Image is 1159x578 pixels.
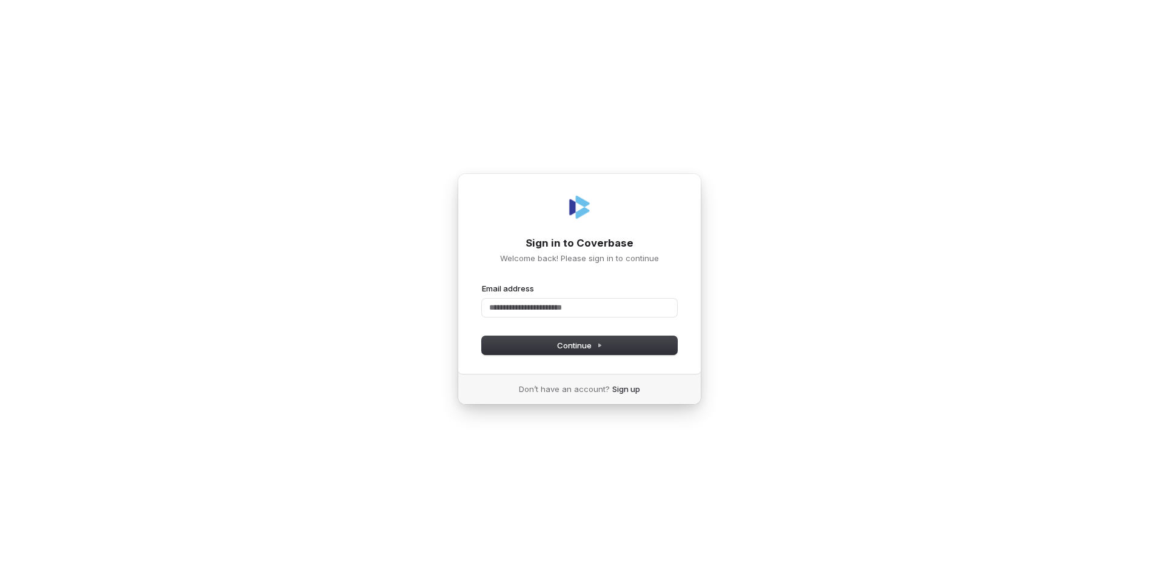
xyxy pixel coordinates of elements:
span: Continue [557,340,603,351]
span: Don’t have an account? [519,384,610,394]
img: Coverbase [565,193,594,222]
p: Welcome back! Please sign in to continue [482,253,677,264]
h1: Sign in to Coverbase [482,236,677,251]
a: Sign up [612,384,640,394]
label: Email address [482,283,534,294]
button: Continue [482,336,677,354]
